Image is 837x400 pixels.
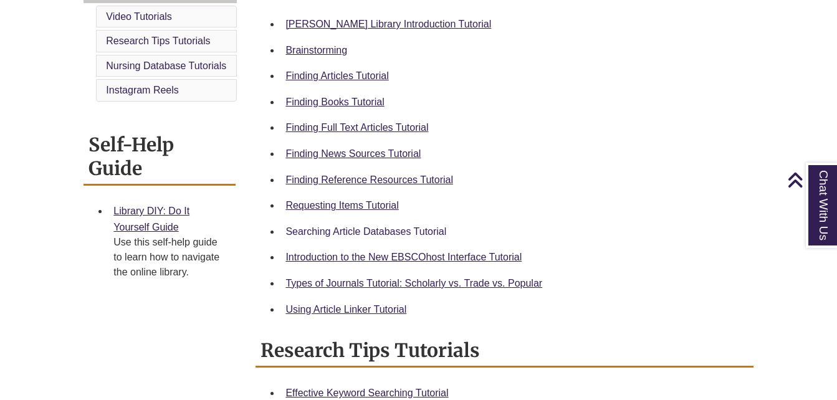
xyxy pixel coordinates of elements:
a: Effective Keyword Searching Tutorial [285,388,448,398]
a: Instagram Reels [106,85,179,95]
div: Use this self-help guide to learn how to navigate the online library. [113,235,226,280]
a: Introduction to the New EBSCOhost Interface Tutorial [285,252,522,262]
a: Nursing Database Tutorials [106,60,226,71]
a: Searching Article Databases Tutorial [285,226,446,237]
a: Video Tutorials [106,11,172,22]
h2: Research Tips Tutorials [256,335,753,368]
a: Finding Articles Tutorial [285,70,388,81]
a: Back to Top [787,171,834,188]
a: Research Tips Tutorials [106,36,210,46]
a: Library DIY: Do It Yourself Guide [113,206,189,232]
a: Finding Full Text Articles Tutorial [285,122,428,133]
a: Types of Journals Tutorial: Scholarly vs. Trade vs. Popular [285,278,542,288]
a: Using Article Linker Tutorial [285,304,406,315]
h2: Self-Help Guide [84,129,236,186]
a: Finding Reference Resources Tutorial [285,174,453,185]
a: Brainstorming [285,45,347,55]
a: Finding Books Tutorial [285,97,384,107]
a: Finding News Sources Tutorial [285,148,421,159]
a: Requesting Items Tutorial [285,200,398,211]
a: [PERSON_NAME] Library Introduction Tutorial [285,19,491,29]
